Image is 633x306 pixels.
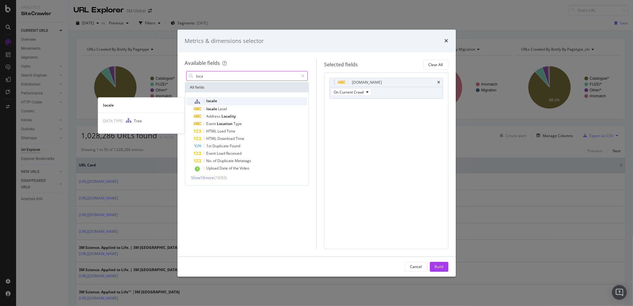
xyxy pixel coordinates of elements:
span: On Current Crawl [334,90,364,95]
div: Cancel [410,264,422,269]
span: Download [218,136,236,141]
span: Video [240,166,250,171]
div: times [445,37,448,45]
span: 1st [207,143,213,149]
span: locale [207,98,217,103]
div: times [438,81,440,84]
div: Open Intercom Messenger [612,285,627,300]
span: Duplicate [213,143,230,149]
span: the [233,166,240,171]
div: modal [177,30,456,277]
span: Load [217,151,226,156]
span: Date [220,166,229,171]
button: Build [430,262,448,272]
span: Duplicate [218,158,235,163]
div: Available fields [185,60,220,66]
span: ( 10 / 63 ) [215,175,227,180]
span: HTML [207,128,218,134]
div: Clear All [429,62,443,67]
span: Level [218,106,227,111]
span: of [229,166,233,171]
button: On Current Crawl [331,88,371,96]
div: [DOMAIN_NAME]timesOn Current Crawl [329,78,443,99]
div: locale [98,103,184,108]
span: Locality [222,114,236,119]
span: Metatags [235,158,251,163]
button: Cancel [405,262,427,272]
button: Clear All [423,60,448,69]
span: Time [236,136,245,141]
div: Build [435,264,443,269]
span: of [213,158,218,163]
span: Upload [207,166,220,171]
span: locale [207,106,218,111]
span: HTML [207,136,218,141]
span: Show 10 more [191,175,214,180]
div: All fields [185,82,309,92]
span: Type [234,121,242,126]
span: Found [230,143,241,149]
span: Location [217,121,234,126]
span: Time [227,128,236,134]
span: No. [207,158,213,163]
span: Event [207,121,217,126]
div: [DOMAIN_NAME] [352,79,382,86]
input: Search by field name [196,71,299,81]
div: Metrics & dimensions selector [185,37,264,45]
div: Selected fields [324,61,358,68]
span: Load [218,128,227,134]
span: Received [226,151,242,156]
span: Event [207,151,217,156]
span: Address [207,114,222,119]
